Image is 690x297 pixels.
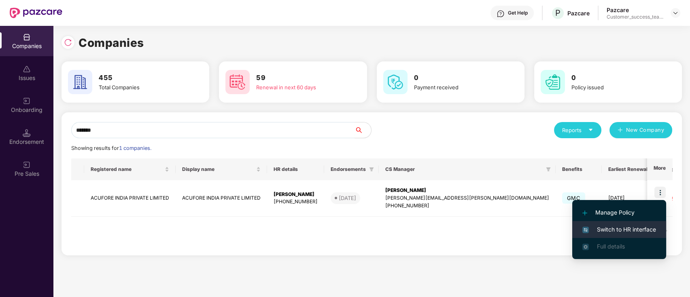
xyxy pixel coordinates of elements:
th: Earliest Renewal [602,158,654,180]
h3: 59 [256,73,344,83]
span: 1 companies. [119,145,151,151]
div: Customer_success_team_lead [607,14,663,20]
img: svg+xml;base64,PHN2ZyB4bWxucz0iaHR0cDovL3d3dy53My5vcmcvMjAwMC9zdmciIHdpZHRoPSI2MCIgaGVpZ2h0PSI2MC... [68,70,92,94]
span: P [555,8,560,18]
th: Registered name [84,158,176,180]
img: svg+xml;base64,PHN2ZyB4bWxucz0iaHR0cDovL3d3dy53My5vcmcvMjAwMC9zdmciIHdpZHRoPSIxNiIgaGVpZ2h0PSIxNi... [582,227,589,233]
div: Pazcare [607,6,663,14]
button: search [355,122,372,138]
img: svg+xml;base64,PHN2ZyB4bWxucz0iaHR0cDovL3d3dy53My5vcmcvMjAwMC9zdmciIHdpZHRoPSIxMi4yMDEiIGhlaWdodD... [582,211,587,215]
span: Switch to HR interface [582,225,656,234]
th: Benefits [556,158,602,180]
div: Get Help [508,10,528,16]
span: caret-down [588,127,593,133]
h1: Companies [79,34,144,52]
span: filter [546,167,551,172]
span: filter [367,164,376,174]
span: filter [369,167,374,172]
h3: 0 [414,73,502,83]
img: svg+xml;base64,PHN2ZyB4bWxucz0iaHR0cDovL3d3dy53My5vcmcvMjAwMC9zdmciIHdpZHRoPSI2MCIgaGVpZ2h0PSI2MC... [225,70,250,94]
div: [PHONE_NUMBER] [385,202,549,210]
button: plusNew Company [609,122,672,138]
img: svg+xml;base64,PHN2ZyBpZD0iSGVscC0zMngzMiIgeG1sbnM9Imh0dHA6Ly93d3cudzMub3JnLzIwMDAvc3ZnIiB3aWR0aD... [497,10,505,18]
img: svg+xml;base64,PHN2ZyB3aWR0aD0iMjAiIGhlaWdodD0iMjAiIHZpZXdCb3g9IjAgMCAyMCAyMCIgZmlsbD0ibm9uZSIgeG... [23,97,31,105]
div: [PERSON_NAME] [274,191,318,198]
div: Policy issued [571,83,659,91]
span: GMC [562,192,585,204]
img: svg+xml;base64,PHN2ZyB4bWxucz0iaHR0cDovL3d3dy53My5vcmcvMjAwMC9zdmciIHdpZHRoPSI2MCIgaGVpZ2h0PSI2MC... [383,70,408,94]
th: More [647,158,672,180]
img: svg+xml;base64,PHN2ZyB4bWxucz0iaHR0cDovL3d3dy53My5vcmcvMjAwMC9zdmciIHdpZHRoPSI2MCIgaGVpZ2h0PSI2MC... [541,70,565,94]
img: New Pazcare Logo [10,8,62,18]
img: svg+xml;base64,PHN2ZyB3aWR0aD0iMTQuNSIgaGVpZ2h0PSIxNC41IiB2aWV3Qm94PSIwIDAgMTYgMTYiIGZpbGw9Im5vbm... [23,129,31,137]
span: Showing results for [71,145,151,151]
img: svg+xml;base64,PHN2ZyB4bWxucz0iaHR0cDovL3d3dy53My5vcmcvMjAwMC9zdmciIHdpZHRoPSIxNi4zNjMiIGhlaWdodD... [582,244,589,250]
img: svg+xml;base64,PHN2ZyBpZD0iSXNzdWVzX2Rpc2FibGVkIiB4bWxucz0iaHR0cDovL3d3dy53My5vcmcvMjAwMC9zdmciIH... [23,65,31,73]
div: Renewal in next 60 days [256,83,344,91]
th: Display name [176,158,267,180]
img: icon [654,187,666,198]
td: [DATE] [602,180,654,217]
span: Display name [182,166,255,173]
div: [PERSON_NAME] [385,187,549,194]
div: [PHONE_NUMBER] [274,198,318,206]
div: [DATE] [339,194,356,202]
span: Registered name [91,166,163,173]
img: svg+xml;base64,PHN2ZyBpZD0iRHJvcGRvd24tMzJ4MzIiIHhtbG5zPSJodHRwOi8vd3d3LnczLm9yZy8yMDAwL3N2ZyIgd2... [672,10,679,16]
div: Total Companies [99,83,187,91]
div: Pazcare [567,9,590,17]
th: HR details [267,158,324,180]
img: svg+xml;base64,PHN2ZyB3aWR0aD0iMjAiIGhlaWdodD0iMjAiIHZpZXdCb3g9IjAgMCAyMCAyMCIgZmlsbD0ibm9uZSIgeG... [23,161,31,169]
h3: 0 [571,73,659,83]
img: svg+xml;base64,PHN2ZyBpZD0iUmVsb2FkLTMyeDMyIiB4bWxucz0iaHR0cDovL3d3dy53My5vcmcvMjAwMC9zdmciIHdpZH... [64,38,72,46]
span: search [355,127,371,133]
span: plus [618,127,623,134]
div: [PERSON_NAME][EMAIL_ADDRESS][PERSON_NAME][DOMAIN_NAME] [385,194,549,202]
div: Payment received [414,83,502,91]
h3: 455 [99,73,187,83]
span: filter [544,164,552,174]
span: Manage Policy [582,208,656,217]
td: ACUFORE INDIA PRIVATE LIMITED [84,180,176,217]
span: CS Manager [385,166,543,173]
img: svg+xml;base64,PHN2ZyBpZD0iQ29tcGFuaWVzIiB4bWxucz0iaHR0cDovL3d3dy53My5vcmcvMjAwMC9zdmciIHdpZHRoPS... [23,33,31,41]
div: Reports [562,126,593,134]
span: New Company [626,126,665,134]
span: Endorsements [331,166,366,173]
td: ACUFORE INDIA PRIVATE LIMITED [176,180,267,217]
span: Full details [597,243,625,250]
